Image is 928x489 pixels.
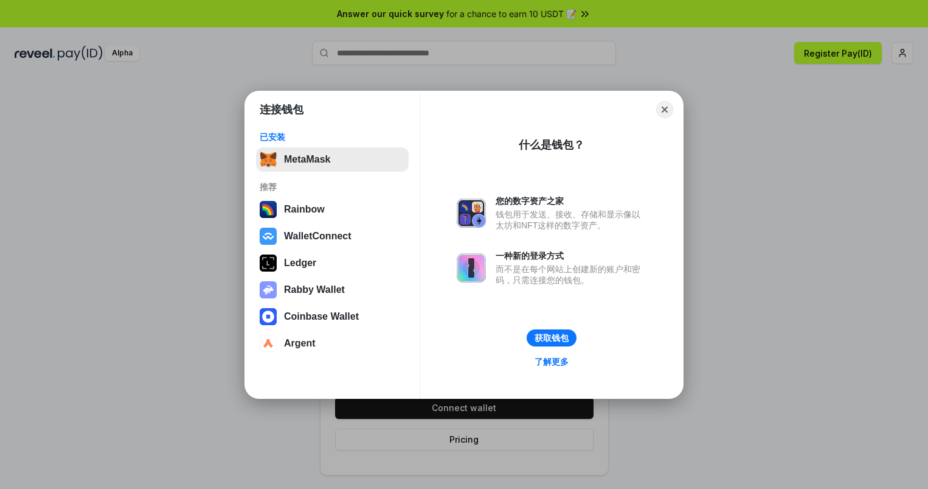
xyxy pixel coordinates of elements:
img: svg+xml,%3Csvg%20width%3D%2228%22%20height%3D%2228%22%20viewBox%3D%220%200%2028%2028%22%20fill%3D... [260,228,277,245]
a: 了解更多 [527,354,576,370]
img: svg+xml,%3Csvg%20width%3D%2228%22%20height%3D%2228%22%20viewBox%3D%220%200%2028%2028%22%20fill%3D... [260,308,277,325]
div: 您的数字资产之家 [496,195,646,206]
div: 一种新的登录方式 [496,250,646,261]
button: Rabby Wallet [256,278,409,302]
div: 而不是在每个网站上创建新的账户和密码，只需连接您的钱包。 [496,264,646,286]
div: MetaMask [284,154,330,165]
button: Coinbase Wallet [256,304,409,329]
button: 获取钱包 [527,329,577,347]
div: Argent [284,338,316,349]
div: Rainbow [284,204,325,215]
button: Close [656,101,673,118]
img: svg+xml,%3Csvg%20xmlns%3D%22http%3A%2F%2Fwww.w3.org%2F2000%2Fsvg%22%20fill%3D%22none%22%20viewBox... [457,199,486,228]
div: 钱包用于发送、接收、存储和显示像以太坊和NFT这样的数字资产。 [496,209,646,231]
h1: 连接钱包 [260,102,303,117]
img: svg+xml,%3Csvg%20xmlns%3D%22http%3A%2F%2Fwww.w3.org%2F2000%2Fsvg%22%20width%3D%2228%22%20height%3... [260,255,277,272]
button: Ledger [256,251,409,275]
img: svg+xml,%3Csvg%20fill%3D%22none%22%20height%3D%2233%22%20viewBox%3D%220%200%2035%2033%22%20width%... [260,151,277,168]
button: MetaMask [256,147,409,172]
img: svg+xml,%3Csvg%20width%3D%2228%22%20height%3D%2228%22%20viewBox%3D%220%200%2028%2028%22%20fill%3D... [260,335,277,352]
img: svg+xml,%3Csvg%20xmlns%3D%22http%3A%2F%2Fwww.w3.org%2F2000%2Fsvg%22%20fill%3D%22none%22%20viewBox... [457,253,486,283]
div: 获取钱包 [535,332,569,343]
button: WalletConnect [256,224,409,248]
img: svg+xml,%3Csvg%20width%3D%22120%22%20height%3D%22120%22%20viewBox%3D%220%200%20120%20120%22%20fil... [260,201,277,218]
div: Coinbase Wallet [284,311,359,322]
button: Rainbow [256,197,409,222]
div: 什么是钱包？ [519,138,584,152]
div: Ledger [284,258,316,269]
div: 推荐 [260,181,405,192]
img: svg+xml,%3Csvg%20xmlns%3D%22http%3A%2F%2Fwww.w3.org%2F2000%2Fsvg%22%20fill%3D%22none%22%20viewBox... [260,281,277,298]
div: 了解更多 [535,356,569,367]
button: Argent [256,331,409,356]
div: WalletConnect [284,231,351,242]
div: Rabby Wallet [284,284,345,295]
div: 已安装 [260,132,405,142]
